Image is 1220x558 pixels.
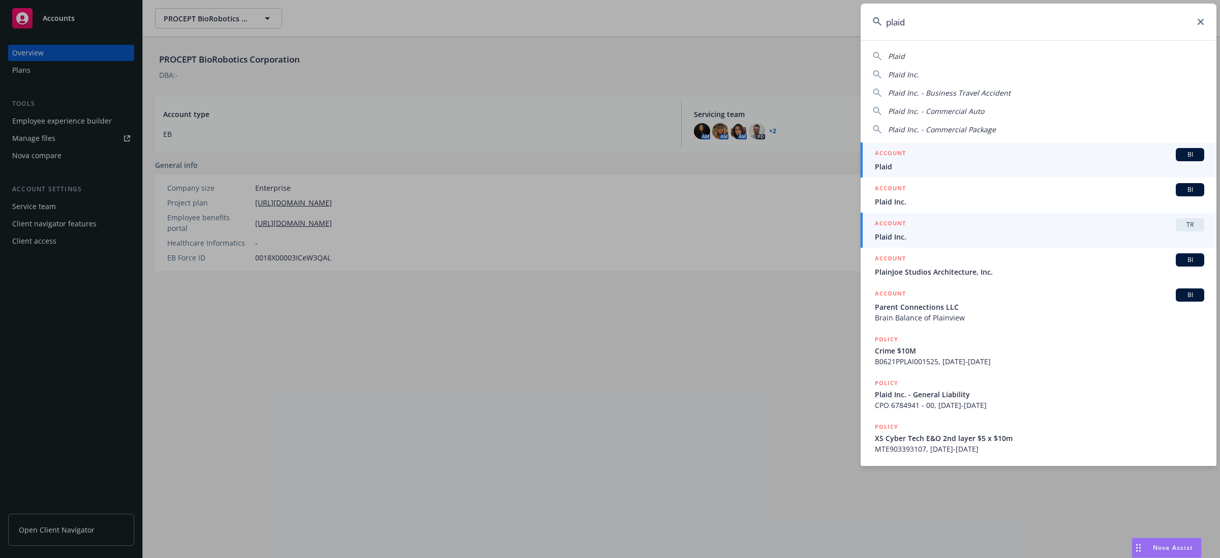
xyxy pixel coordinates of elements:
span: BI [1180,150,1200,159]
span: Plaid [875,161,1204,172]
span: BI [1180,185,1200,194]
a: ACCOUNTBIPlaid [861,142,1216,178]
span: Plaid Inc. [888,70,919,79]
a: POLICYCrime $10MB0621PPLAI001525, [DATE]-[DATE] [861,329,1216,372]
span: MTE903393107, [DATE]-[DATE] [875,444,1204,454]
h5: ACCOUNT [875,253,906,266]
a: ACCOUNTBIPlaid Inc. [861,178,1216,213]
span: Plaid Inc. - Business Travel Accident [888,88,1011,98]
h5: POLICY [875,422,898,432]
span: CPO 6784941 - 00, [DATE]-[DATE] [875,400,1204,410]
a: ACCOUNTBIPlainJoe Studios Architecture, Inc. [861,248,1216,283]
h5: POLICY [875,378,898,388]
span: PlainJoe Studios Architecture, Inc. [875,267,1204,277]
span: BI [1180,290,1200,300]
span: Nova Assist [1153,543,1193,552]
span: Parent Connections LLC [875,302,1204,312]
button: Nova Assist [1132,538,1202,558]
input: Search... [861,4,1216,40]
span: Crime $10M [875,345,1204,356]
span: B0621PPLAI001525, [DATE]-[DATE] [875,356,1204,367]
span: Plaid Inc. - Commercial Package [888,125,996,134]
span: Plaid [888,51,905,61]
span: Brain Balance of Plainview [875,312,1204,323]
h5: POLICY [875,334,898,344]
a: POLICYXS Cyber Tech E&O 2nd layer $5 x $10mMTE903393107, [DATE]-[DATE] [861,416,1216,460]
span: Plaid Inc. [875,196,1204,207]
span: Plaid Inc. [875,231,1204,242]
span: TR [1180,220,1200,229]
span: Plaid Inc. - Commercial Auto [888,106,984,116]
a: POLICYPlaid Inc. - General LiabilityCPO 6784941 - 00, [DATE]-[DATE] [861,372,1216,416]
a: POLICY [861,460,1216,504]
span: XS Cyber Tech E&O 2nd layer $5 x $10m [875,433,1204,444]
div: Drag to move [1132,538,1145,557]
h5: ACCOUNT [875,148,906,160]
h5: ACCOUNT [875,288,906,301]
span: BI [1180,255,1200,265]
a: ACCOUNTBIParent Connections LLCBrain Balance of Plainview [861,283,1216,329]
h5: ACCOUNT [875,218,906,230]
h5: POLICY [875,465,898,476]
a: ACCOUNTTRPlaid Inc. [861,213,1216,248]
h5: ACCOUNT [875,183,906,195]
span: Plaid Inc. - General Liability [875,389,1204,400]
